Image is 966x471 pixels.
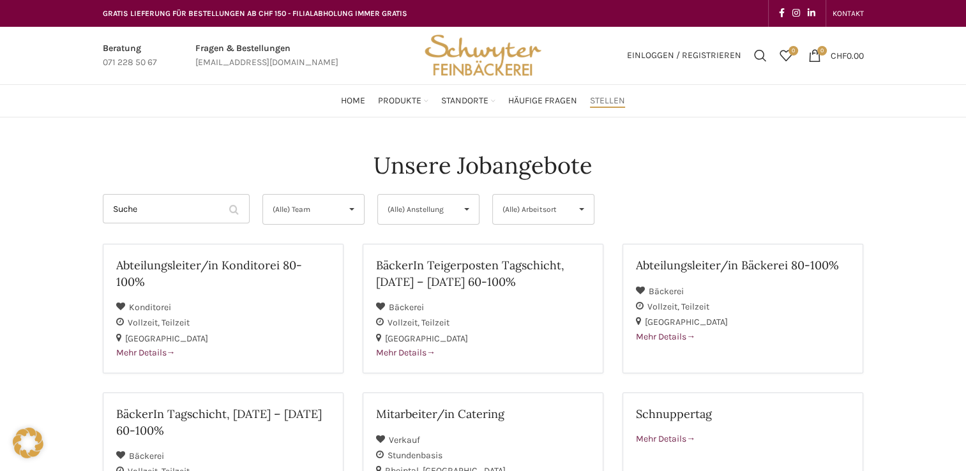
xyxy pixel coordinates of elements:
span: Vollzeit [128,317,162,328]
span: 0 [817,46,827,56]
img: Bäckerei Schwyter [420,27,545,84]
span: Vollzeit [647,301,681,312]
span: KONTAKT [833,9,864,18]
span: Mehr Details [116,347,176,358]
span: Produkte [378,95,421,107]
span: Mehr Details [376,347,435,358]
span: Standorte [441,95,488,107]
span: Stellen [590,95,625,107]
span: Vollzeit [388,317,421,328]
span: ▾ [340,195,364,224]
a: 0 [773,43,799,68]
h2: Abteilungsleiter/in Konditorei 80-100% [116,257,330,289]
span: CHF [831,50,847,61]
span: ▾ [570,195,594,224]
span: ▾ [455,195,479,224]
a: Produkte [378,88,428,114]
a: Facebook social link [775,4,789,22]
div: Secondary navigation [826,1,870,26]
span: Stundenbasis [388,450,442,461]
input: Suche [103,194,250,223]
span: Mehr Details [636,433,695,444]
span: Bäckerei [649,286,684,297]
span: Mehr Details [636,331,695,342]
span: (Alle) Team [273,195,333,224]
span: Einloggen / Registrieren [627,51,741,60]
span: Verkauf [389,435,420,445]
a: KONTAKT [833,1,864,26]
a: Infobox link [103,41,157,70]
a: Linkedin social link [804,4,819,22]
a: Standorte [441,88,495,114]
a: Einloggen / Registrieren [621,43,748,68]
span: [GEOGRAPHIC_DATA] [645,317,728,327]
span: Bäckerei [389,302,424,313]
div: Main navigation [96,88,870,114]
span: Home [341,95,365,107]
h4: Unsere Jobangebote [374,149,592,181]
span: Teilzeit [681,301,709,312]
span: Teilzeit [421,317,449,328]
a: Stellen [590,88,625,114]
a: Häufige Fragen [508,88,577,114]
span: Bäckerei [129,451,164,461]
span: (Alle) Arbeitsort [502,195,563,224]
h2: Abteilungsleiter/in Bäckerei 80-100% [636,257,850,273]
a: Suchen [748,43,773,68]
span: (Alle) Anstellung [388,195,448,224]
span: [GEOGRAPHIC_DATA] [125,333,208,344]
span: Konditorei [129,302,171,313]
h2: Schnuppertag [636,406,850,422]
h2: Mitarbeiter/in Catering [376,406,590,422]
h2: BäckerIn Tagschicht, [DATE] – [DATE] 60-100% [116,406,330,438]
span: Teilzeit [162,317,190,328]
span: [GEOGRAPHIC_DATA] [385,333,468,344]
span: Häufige Fragen [508,95,577,107]
a: 0 CHF0.00 [802,43,870,68]
span: GRATIS LIEFERUNG FÜR BESTELLUNGEN AB CHF 150 - FILIALABHOLUNG IMMER GRATIS [103,9,407,18]
a: BäckerIn Teigerposten Tagschicht, [DATE] – [DATE] 60-100% Bäckerei Vollzeit Teilzeit [GEOGRAPHIC_... [363,244,603,373]
span: 0 [789,46,798,56]
div: Meine Wunschliste [773,43,799,68]
h2: BäckerIn Teigerposten Tagschicht, [DATE] – [DATE] 60-100% [376,257,590,289]
bdi: 0.00 [831,50,864,61]
a: Instagram social link [789,4,804,22]
a: Infobox link [195,41,338,70]
a: Site logo [420,49,545,60]
a: Abteilungsleiter/in Bäckerei 80-100% Bäckerei Vollzeit Teilzeit [GEOGRAPHIC_DATA] Mehr Details [623,244,863,373]
a: Abteilungsleiter/in Konditorei 80-100% Konditorei Vollzeit Teilzeit [GEOGRAPHIC_DATA] Mehr Details [103,244,343,373]
a: Home [341,88,365,114]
